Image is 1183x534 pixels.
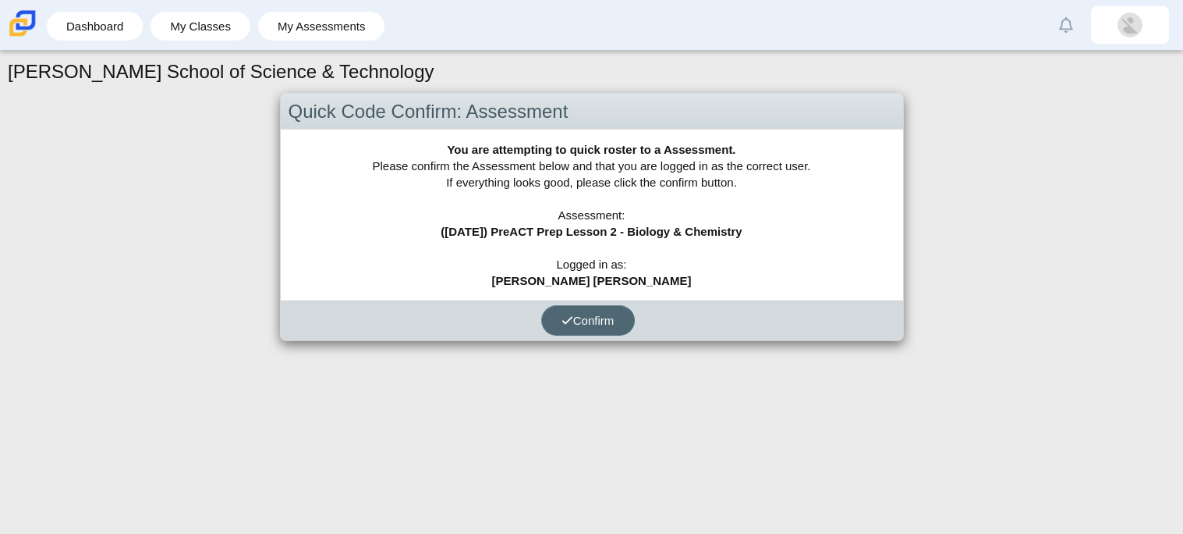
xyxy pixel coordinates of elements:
[281,130,903,301] div: Please confirm the Assessment below and that you are logged in as the correct user. If everything...
[266,12,377,41] a: My Assessments
[541,305,635,336] button: Confirm
[492,274,692,287] b: [PERSON_NAME] [PERSON_NAME]
[6,7,39,40] img: Carmen School of Science & Technology
[1091,6,1169,44] a: sebastian.gutierre.mcWrBx
[158,12,243,41] a: My Classes
[447,143,735,156] b: You are attempting to quick roster to a Assessment.
[281,94,903,130] div: Quick Code Confirm: Assessment
[561,314,615,327] span: Confirm
[441,225,742,238] b: ([DATE]) PreACT Prep Lesson 2 - Biology & Chemistry
[55,12,135,41] a: Dashboard
[1117,12,1142,37] img: sebastian.gutierre.mcWrBx
[1049,8,1083,42] a: Alerts
[6,29,39,42] a: Carmen School of Science & Technology
[8,59,434,85] h1: [PERSON_NAME] School of Science & Technology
